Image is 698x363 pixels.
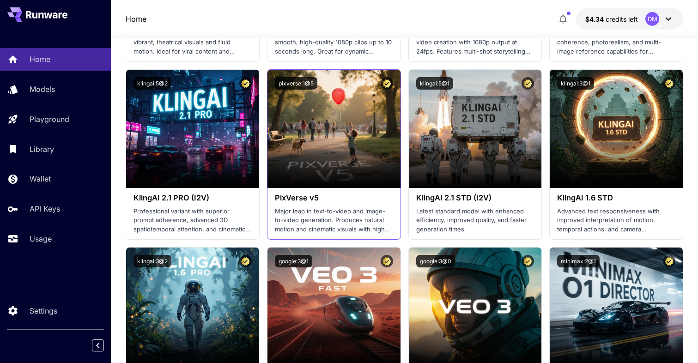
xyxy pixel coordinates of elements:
[275,29,393,56] p: Advanced video model that creates smooth, high-quality 1080p clips up to 10 seconds long. Great f...
[606,15,638,23] span: credits left
[239,255,252,267] button: Certified Model – Vetted for best performance and includes a commercial license.
[645,12,659,26] div: DM
[585,15,606,23] span: $4.34
[239,77,252,90] button: Certified Model – Vetted for best performance and includes a commercial license.
[576,8,683,30] button: $4.33895DM
[30,233,52,244] p: Usage
[30,305,57,316] p: Settings
[275,207,393,234] p: Major leap in text-to-video and image-to-video generation. Produces natural motion and cinematic ...
[134,77,171,90] button: klingai:5@2
[30,54,50,65] p: Home
[92,339,104,351] button: Collapse sidebar
[416,207,534,234] p: Latest standard model with enhanced efficiency, improved quality, and faster generation times.
[663,255,675,267] button: Certified Model – Vetted for best performance and includes a commercial license.
[126,70,259,188] img: alt
[522,255,534,267] button: Certified Model – Vetted for best performance and includes a commercial license.
[134,255,171,267] button: klingai:3@2
[126,13,146,24] a: Home
[30,203,60,214] p: API Keys
[30,173,51,184] p: Wallet
[416,77,453,90] button: klingai:5@1
[416,255,455,267] button: google:3@0
[134,207,252,234] p: Professional variant with superior prompt adherence, advanced 3D spatiotemporal attention, and ci...
[550,70,683,188] img: alt
[275,194,393,202] h3: PixVerse v5
[557,194,675,202] h3: KlingAI 1.6 STD
[557,77,594,90] button: klingai:3@1
[585,14,638,24] div: $4.33895
[381,255,393,267] button: Certified Model – Vetted for best performance and includes a commercial license.
[557,207,675,234] p: Advanced text responsiveness with improved interpretation of motion, temporal actions, and camera...
[134,194,252,202] h3: KlingAI 2.1 PRO (I2V)
[99,337,111,354] div: Collapse sidebar
[416,29,534,56] p: Lightweight and efficient model for fast video creation with 1080p output at 24fps. Features mult...
[381,77,393,90] button: Certified Model – Vetted for best performance and includes a commercial license.
[275,77,317,90] button: pixverse:1@5
[663,77,675,90] button: Certified Model – Vetted for best performance and includes a commercial license.
[30,114,69,125] p: Playground
[557,29,675,56] p: Highest-end version with best-in-class coherence, photorealism, and multi-image reference capabil...
[30,84,55,95] p: Models
[275,255,312,267] button: google:3@1
[134,29,252,56] p: Most polished and dynamic model with vibrant, theatrical visuals and fluid motion. Ideal for vira...
[30,144,54,155] p: Library
[522,77,534,90] button: Certified Model – Vetted for best performance and includes a commercial license.
[557,255,600,267] button: minimax:2@1
[416,194,534,202] h3: KlingAI 2.1 STD (I2V)
[267,70,401,188] img: alt
[126,13,146,24] nav: breadcrumb
[409,70,542,188] img: alt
